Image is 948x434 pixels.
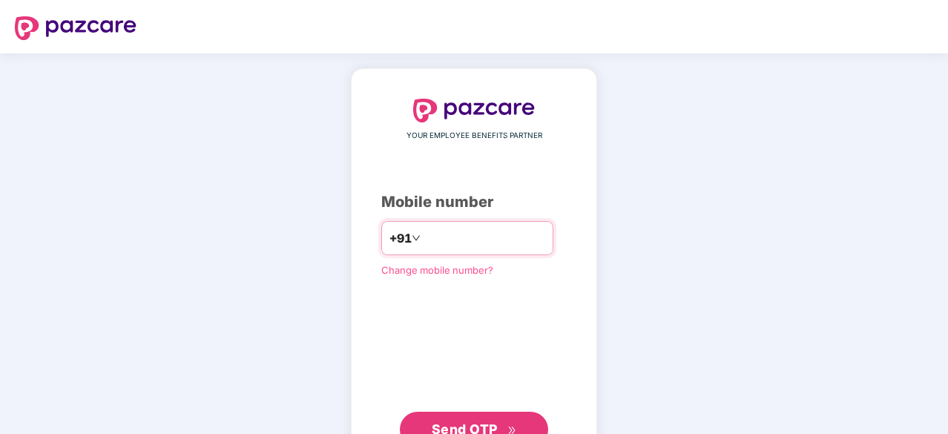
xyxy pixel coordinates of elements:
img: logo [15,16,136,40]
span: YOUR EMPLOYEE BENEFITS PARTNER [406,130,542,142]
img: logo [413,99,535,122]
span: +91 [389,229,412,248]
div: Mobile number [381,191,567,214]
a: Change mobile number? [381,264,493,276]
span: down [412,234,421,243]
